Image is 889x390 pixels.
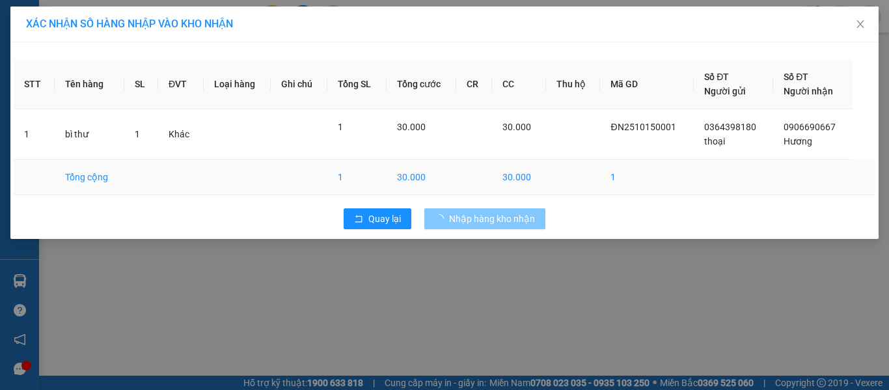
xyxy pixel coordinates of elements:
span: thoại [704,136,725,146]
span: close [855,19,866,29]
span: loading [435,214,449,223]
td: 1 [14,109,55,160]
span: 30.000 [502,122,531,132]
th: Thu hộ [546,59,601,109]
span: XÁC NHẬN SỐ HÀNG NHẬP VÀO KHO NHẬN [26,18,233,30]
button: Nhập hàng kho nhận [424,208,545,229]
th: ĐVT [158,59,204,109]
span: 1 [135,129,140,139]
span: 1 [338,122,343,132]
span: Người nhận [784,86,833,96]
td: 1 [600,160,694,195]
span: 0364398180 [704,122,756,132]
th: CC [492,59,546,109]
button: rollbackQuay lại [344,208,411,229]
span: Nhập hàng kho nhận [449,212,535,226]
th: Tổng SL [327,59,386,109]
th: Ghi chú [271,59,327,109]
td: bì thư [55,109,124,160]
td: 1 [327,160,386,195]
td: Khác [158,109,204,160]
span: Người gửi [704,86,746,96]
span: Hương [784,136,812,146]
span: 30.000 [397,122,426,132]
th: Tên hàng [55,59,124,109]
button: Close [842,7,879,43]
span: ĐN2510150001 [610,122,676,132]
th: Loại hàng [204,59,271,109]
span: Số ĐT [704,72,729,82]
th: SL [124,59,158,109]
td: 30.000 [387,160,457,195]
span: rollback [354,214,363,225]
th: Tổng cước [387,59,457,109]
span: Số ĐT [784,72,808,82]
th: Mã GD [600,59,694,109]
th: CR [456,59,491,109]
span: 0906690667 [784,122,836,132]
th: STT [14,59,55,109]
td: 30.000 [492,160,546,195]
span: Quay lại [368,212,401,226]
td: Tổng cộng [55,160,124,195]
